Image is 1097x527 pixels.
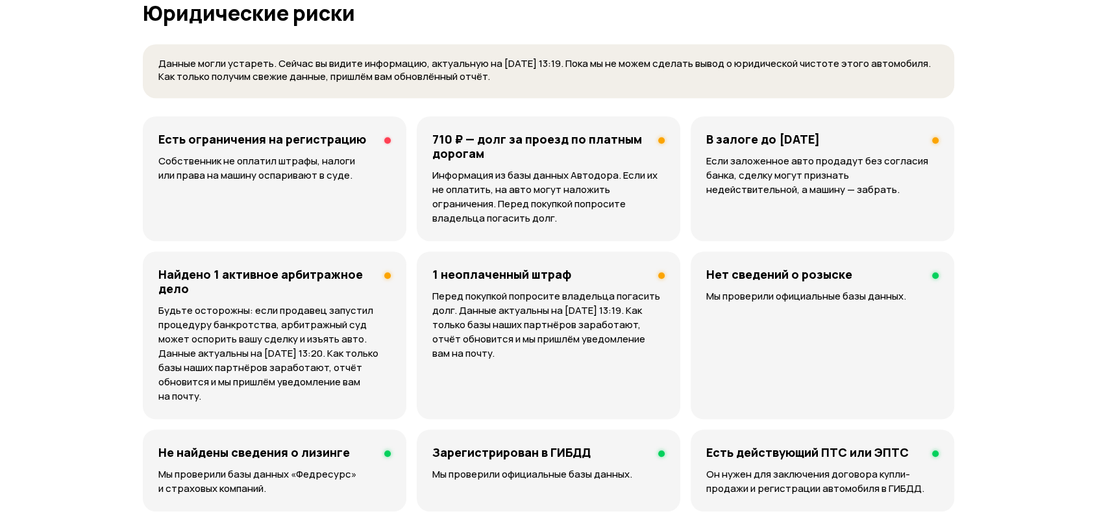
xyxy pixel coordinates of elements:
[158,154,391,183] p: Собственник не оплатил штрафы, налоги или права на машину оспаривают в суде.
[706,154,939,197] p: Если заложенное авто продадут без согласия банка, сделку могут признать недействительной, а машин...
[158,303,391,404] p: Будьте осторожны: если продавец запустил процедуру банкротства, арбитражный суд может оспорить ва...
[706,132,820,146] h4: В залоге до [DATE]
[158,132,366,146] h4: Есть ограничения на регистрацию
[706,267,852,281] h4: Нет сведений о розыске
[432,289,664,361] p: Перед покупкой попросите владельца погасить долг. Данные актуальны на [DATE] 13:19. Как только ба...
[432,168,664,225] p: Информация из базы данных Автодора. Если их не оплатить, на авто могут наложить ограничения. Пере...
[158,57,939,84] p: Данные могли устареть. Сейчас вы видите информацию, актуальную на [DATE] 13:19. Пока мы не можем ...
[158,445,350,459] h4: Не найдены сведения о лизинге
[706,289,939,303] p: Мы проверили официальные базы данных.
[432,467,664,482] p: Мы проверили официальные базы данных.
[432,132,647,161] h4: 710 ₽ — долг за проезд по платным дорогам
[143,1,954,25] h1: Юридические риски
[432,267,571,281] h4: 1 неоплаченный штраф
[706,467,939,496] p: Он нужен для заключения договора купли-продажи и регистрации автомобиля в ГИБДД.
[158,467,391,496] p: Мы проверили базы данных «Федресурс» и страховых компаний.
[158,267,374,296] h4: Найдено 1 активное арбитражное дело
[432,445,591,459] h4: Зарегистрирован в ГИБДД
[706,445,909,459] h4: Есть действующий ПТС или ЭПТС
